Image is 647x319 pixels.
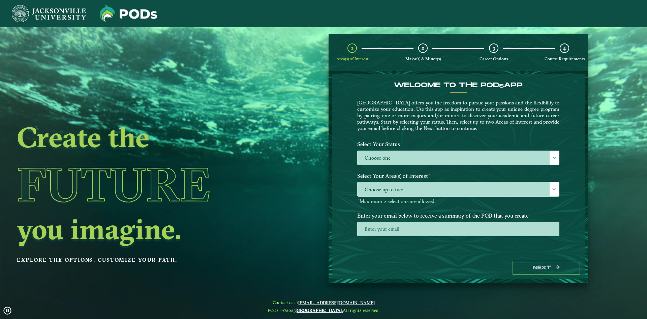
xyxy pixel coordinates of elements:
[358,182,559,197] span: Choose up to two
[428,172,431,177] sup: ⋆
[480,56,508,61] span: Career Options
[513,261,580,275] button: Next
[422,45,424,51] span: 2
[296,308,343,313] a: [GEOGRAPHIC_DATA].
[12,5,86,22] img: Jacksonville University logo
[17,215,274,243] h2: you imagine.
[563,45,566,51] span: 4
[358,151,559,165] label: Choose one
[493,45,495,51] span: 3
[357,81,559,89] h4: Welcome to the POD app
[298,300,375,305] a: [EMAIL_ADDRESS][DOMAIN_NAME]
[351,45,353,51] span: 1
[352,138,564,151] label: Select Your Status
[268,300,379,305] span: Contact us at
[545,56,585,61] span: Course Requirements
[357,222,559,236] input: Enter your email
[17,123,274,151] h2: Create the
[336,56,368,61] span: Area(s) of Interest
[352,170,564,182] label: Select Your Area(s) of Interest
[405,56,441,61] span: Major(s) & Minor(s)
[499,83,504,89] sub: s
[17,154,274,215] h1: Future
[352,209,564,222] label: Enter your email below to receive a summary of the POD that you create.
[357,198,559,205] p: Maximum 2 selections are allowed
[268,308,379,313] span: PODs - ©2025 All rights reserved.
[357,99,559,131] p: [GEOGRAPHIC_DATA] offers you the freedom to pursue your passions and the flexibility to customize...
[357,197,360,202] sup: ⋆
[100,5,157,22] img: Jacksonville University logo
[17,255,274,265] p: Explore the options. Customize your path.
